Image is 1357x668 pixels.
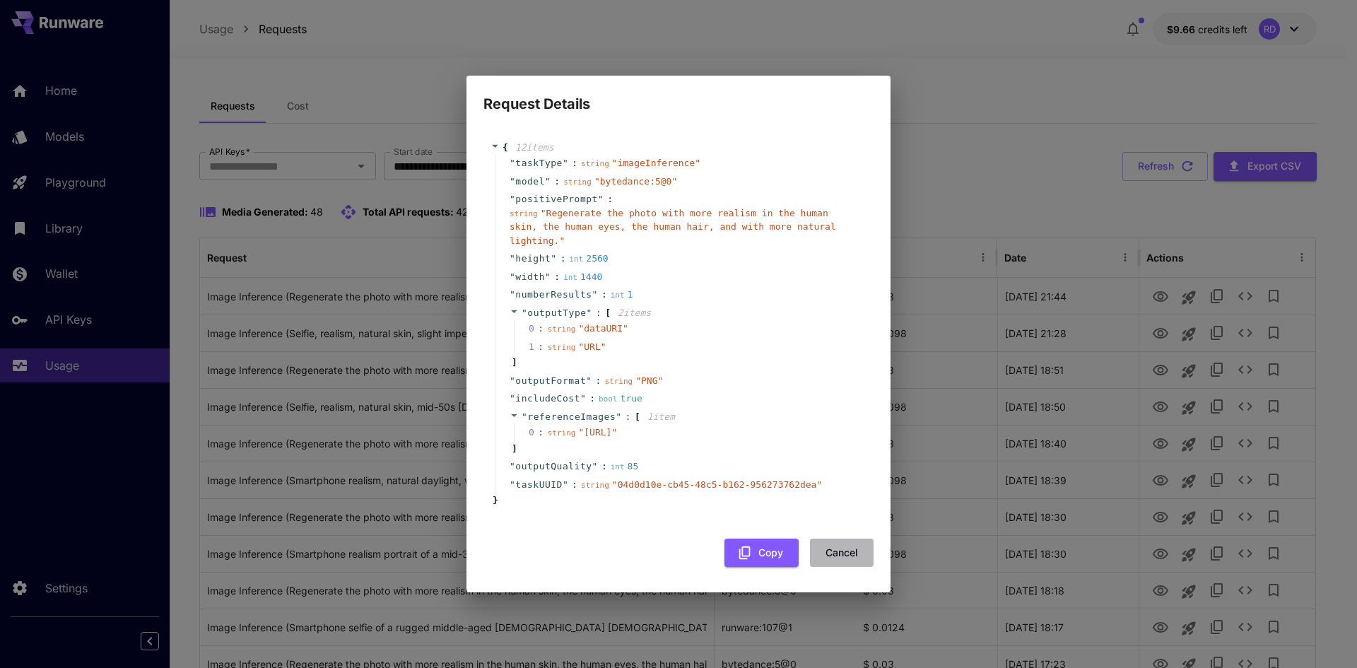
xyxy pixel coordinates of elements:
span: : [560,252,566,266]
span: outputFormat [515,374,586,388]
div: : [538,340,544,354]
span: " [616,411,621,422]
span: : [572,156,577,170]
span: " [563,158,568,168]
span: " PNG " [635,375,663,386]
span: bool [599,394,618,404]
span: outputType [527,307,586,318]
span: " [586,375,592,386]
span: string [510,209,538,218]
span: : [554,270,560,284]
span: " [522,411,527,422]
span: " [551,253,556,264]
span: : [601,288,607,302]
span: " [510,158,515,168]
span: includeCost [515,392,580,406]
span: " [563,479,568,490]
span: " imageInference " [612,158,700,168]
span: ] [510,442,517,456]
span: : [589,392,595,406]
span: " bytedance:5@0 " [594,176,677,187]
button: Cancel [810,539,874,568]
span: int [611,462,625,471]
h2: Request Details [466,76,891,115]
span: 0 [529,426,548,440]
span: 12 item s [515,142,554,153]
span: width [515,270,545,284]
span: " [510,253,515,264]
span: 1 [529,340,548,354]
span: string [581,481,609,490]
span: : [596,306,601,320]
span: height [515,252,551,266]
span: " Regenerate the photo with more realism in the human skin, the human eyes, the human hair, and w... [510,208,836,246]
span: " [URL] " [578,427,617,438]
span: outputQuality [515,459,592,474]
span: " [510,271,515,282]
span: 1 item [647,411,675,422]
span: " [587,307,592,318]
span: referenceImages [527,411,616,422]
span: ] [510,356,517,370]
span: int [569,254,583,264]
div: 2560 [569,252,608,266]
div: 1440 [563,270,602,284]
span: 0 [529,322,548,336]
div: : [538,322,544,336]
span: [ [635,410,640,424]
span: numberResults [515,288,592,302]
span: " [598,194,604,204]
div: 1 [611,288,633,302]
span: " [545,271,551,282]
span: positivePrompt [515,192,598,206]
span: : [601,459,607,474]
span: int [563,273,577,282]
span: [ [605,306,611,320]
span: : [554,175,560,189]
span: " 04d0d10e-cb45-48c5-b162-956273762dea " [612,479,822,490]
span: : [607,192,613,206]
span: " [510,176,515,187]
span: string [563,177,592,187]
span: " [592,289,598,300]
span: : [572,478,577,492]
span: string [604,377,633,386]
span: " dataURI " [578,323,628,334]
span: string [581,159,609,168]
span: model [515,175,545,189]
span: string [548,343,576,352]
span: } [490,493,498,508]
div: true [599,392,642,406]
span: int [611,291,625,300]
span: : [625,410,631,424]
span: " [510,479,515,490]
span: 2 item s [618,307,651,318]
span: string [548,324,576,334]
div: : [538,426,544,440]
span: string [548,428,576,438]
span: " [510,461,515,471]
span: " [545,176,551,187]
span: " [592,461,598,471]
span: taskUUID [515,478,563,492]
span: { [503,141,508,155]
span: " [580,393,586,404]
span: " [522,307,527,318]
span: " URL " [578,341,606,352]
div: 85 [611,459,639,474]
span: : [596,374,601,388]
span: " [510,194,515,204]
button: Copy [724,539,799,568]
span: taskType [515,156,563,170]
span: " [510,393,515,404]
span: " [510,289,515,300]
span: " [510,375,515,386]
